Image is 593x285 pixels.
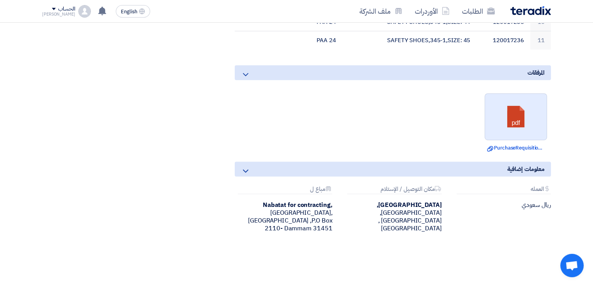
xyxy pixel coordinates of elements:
[457,186,551,194] div: العمله
[353,2,409,20] a: ملف الشركة
[560,254,584,277] a: Open chat
[235,201,332,232] div: [GEOGRAPHIC_DATA], [GEOGRAPHIC_DATA] ,P.O Box 2110- Dammam 31451
[342,31,477,50] td: SAFETY SHOES,345-1,SIZE: 45
[530,31,551,50] td: 11
[78,5,91,18] img: profile_test.png
[507,165,545,173] span: معلومات إضافية
[121,9,137,14] span: English
[289,31,342,50] td: 24 PAA
[344,201,441,232] div: [GEOGRAPHIC_DATA], [GEOGRAPHIC_DATA] ,[GEOGRAPHIC_DATA]
[263,200,333,210] b: Nabatat for contracting,
[238,186,332,194] div: مباع ل
[456,2,501,20] a: الطلبات
[476,31,530,50] td: 120017236
[58,6,75,12] div: الحساب
[347,186,441,194] div: مكان التوصيل / الإستلام
[116,5,150,18] button: English
[510,6,551,15] img: Teradix logo
[487,144,545,152] a: PurchaseRequisitionorganizedX.pdf
[453,201,551,209] div: ريال سعودي
[376,200,441,210] b: [GEOGRAPHIC_DATA],
[528,68,545,77] span: المرفقات
[42,12,75,16] div: [PERSON_NAME]
[409,2,456,20] a: الأوردرات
